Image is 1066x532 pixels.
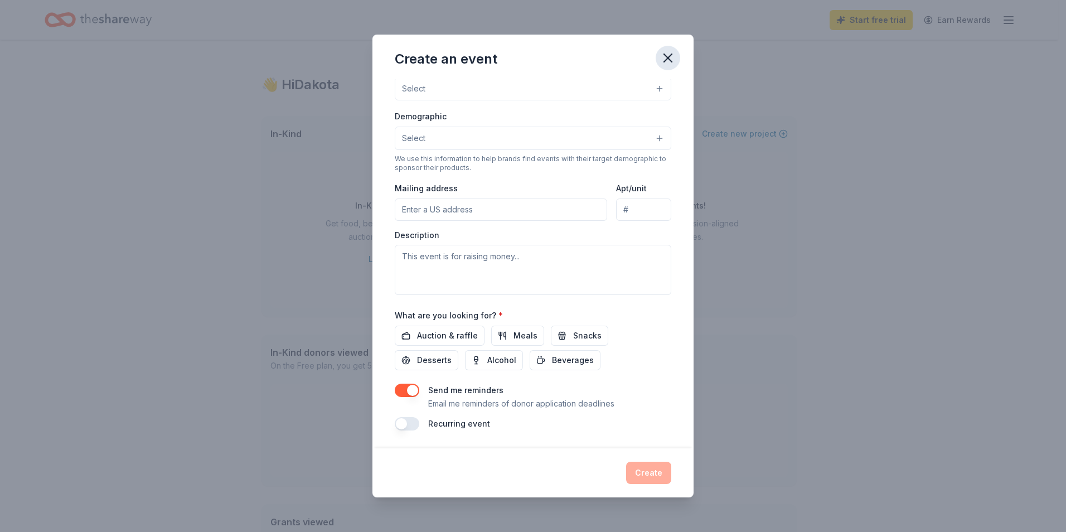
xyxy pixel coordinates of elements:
[395,310,503,321] label: What are you looking for?
[487,354,516,367] span: Alcohol
[395,154,671,172] div: We use this information to help brands find events with their target demographic to sponsor their...
[573,329,602,342] span: Snacks
[395,50,497,68] div: Create an event
[395,111,447,122] label: Demographic
[491,326,544,346] button: Meals
[616,183,647,194] label: Apt/unit
[417,329,478,342] span: Auction & raffle
[513,329,537,342] span: Meals
[402,82,425,95] span: Select
[551,326,608,346] button: Snacks
[395,77,671,100] button: Select
[395,127,671,150] button: Select
[530,350,600,370] button: Beverages
[395,326,484,346] button: Auction & raffle
[428,397,614,410] p: Email me reminders of donor application deadlines
[428,419,490,428] label: Recurring event
[552,354,594,367] span: Beverages
[417,354,452,367] span: Desserts
[395,183,458,194] label: Mailing address
[395,230,439,241] label: Description
[395,199,607,221] input: Enter a US address
[402,132,425,145] span: Select
[428,385,503,395] label: Send me reminders
[395,350,458,370] button: Desserts
[616,199,671,221] input: #
[465,350,523,370] button: Alcohol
